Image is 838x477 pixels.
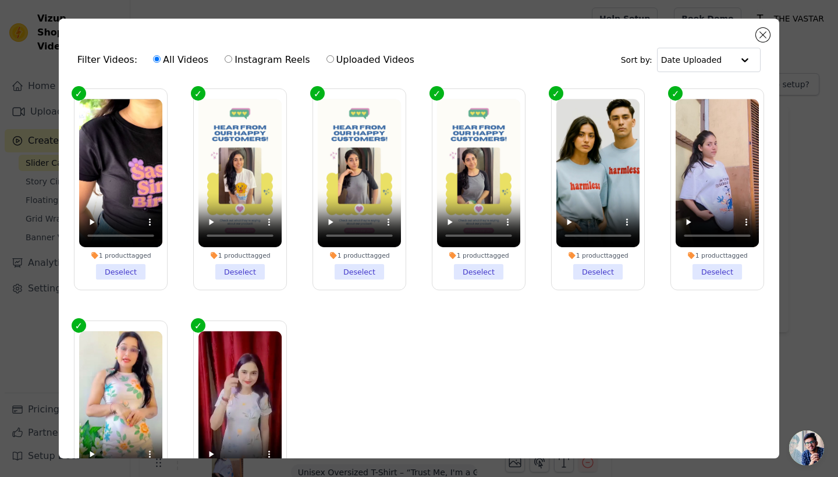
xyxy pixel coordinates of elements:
[224,52,310,67] label: Instagram Reels
[198,251,282,259] div: 1 product tagged
[318,251,401,259] div: 1 product tagged
[756,28,770,42] button: Close modal
[789,430,824,465] div: Open chat
[621,48,761,72] div: Sort by:
[326,52,415,67] label: Uploaded Videos
[437,251,520,259] div: 1 product tagged
[77,47,421,73] div: Filter Videos:
[152,52,209,67] label: All Videos
[79,251,162,259] div: 1 product tagged
[556,251,640,259] div: 1 product tagged
[676,251,759,259] div: 1 product tagged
